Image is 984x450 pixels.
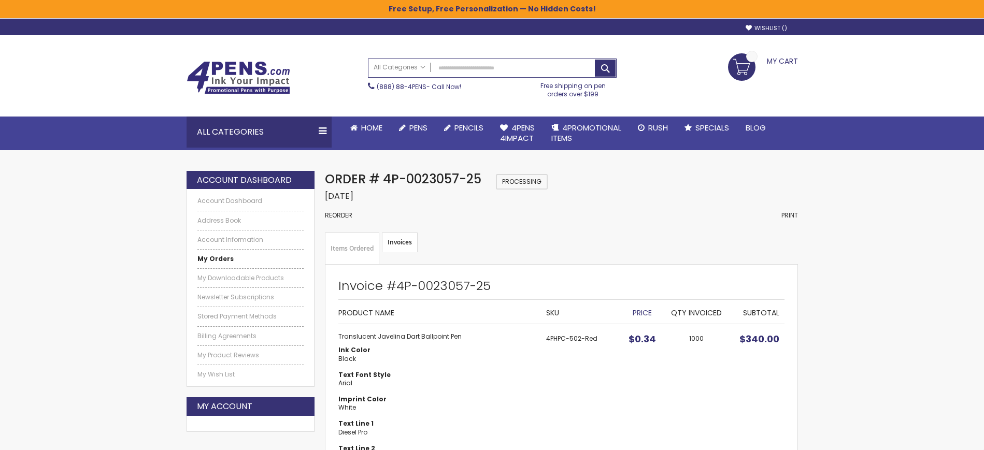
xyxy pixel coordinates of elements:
[361,122,382,133] span: Home
[197,351,304,359] a: My Product Reviews
[492,117,543,150] a: 4Pens4impact
[391,117,436,139] a: Pens
[197,216,304,225] a: Address Book
[338,395,536,403] dt: Imprint Color
[746,24,787,32] a: Wishlist
[382,233,418,252] strong: Invoices
[197,236,304,244] a: Account Information
[197,197,304,205] a: Account Dashboard
[197,274,304,282] a: My Downloadable Products
[409,122,427,133] span: Pens
[338,346,536,354] dt: Ink Color
[197,293,304,301] a: Newsletter Subscriptions
[746,122,766,133] span: Blog
[338,277,491,294] strong: Invoice #4P-0023057-25
[543,117,630,150] a: 4PROMOTIONALITEMS
[197,370,304,379] a: My Wish List
[338,355,536,363] dd: Black
[630,117,676,139] a: Rush
[737,117,774,139] a: Blog
[338,379,536,387] dd: Arial
[454,122,483,133] span: Pencils
[325,233,379,265] a: Items Ordered
[730,300,785,324] th: Subtotal
[338,371,536,379] dt: Text Font Style
[338,419,536,428] dt: Text Line 1
[197,255,304,263] a: My Orders
[648,122,668,133] span: Rush
[621,300,663,324] th: Price
[197,332,304,340] a: Billing Agreements
[377,82,426,91] a: (888) 88-4PENS
[496,174,548,190] span: Processing
[551,122,621,143] span: 4PROMOTIONAL ITEMS
[338,300,541,324] th: Product Name
[325,190,353,202] span: [DATE]
[325,170,481,187] span: Order # 4P-0023057-25
[187,61,290,94] img: 4Pens Custom Pens and Promotional Products
[342,117,391,139] a: Home
[374,63,425,71] span: All Categories
[197,254,234,263] strong: My Orders
[629,332,656,345] span: $0.34
[338,428,536,437] dd: Diesel Pro
[338,332,536,341] strong: Translucent Javelina Dart Ballpoint Pen
[338,403,536,412] dd: White
[325,211,352,220] a: Reorder
[197,401,252,412] strong: My Account
[739,332,779,345] span: $340.00
[695,122,729,133] span: Specials
[781,211,798,220] a: Print
[541,300,621,324] th: SKU
[187,117,332,148] div: All Categories
[663,300,730,324] th: Qty Invoiced
[197,312,304,321] a: Stored Payment Methods
[500,122,535,143] span: 4Pens 4impact
[197,175,292,186] strong: Account Dashboard
[530,78,617,98] div: Free shipping on pen orders over $199
[436,117,492,139] a: Pencils
[676,117,737,139] a: Specials
[377,82,461,91] span: - Call Now!
[689,334,704,343] span: 1000
[368,59,431,76] a: All Categories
